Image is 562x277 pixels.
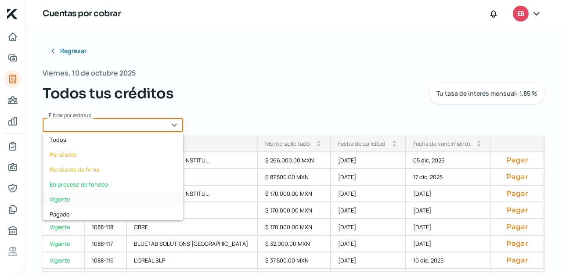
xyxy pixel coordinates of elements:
div: $ 170,000.00 MXN [258,219,331,236]
div: Pagado [43,207,183,222]
a: Inicio [4,28,22,46]
div: Fecha de vencimiento [413,140,470,147]
div: [DATE] [331,252,407,269]
div: Todos [43,132,183,147]
div: BANCO PLATA S.A., INSTITU... [127,152,259,169]
div: [DATE] [331,202,407,219]
button: Pagar [498,173,537,181]
div: 10 dic, 2025 [406,252,491,269]
div: 17 dic, 2025 [406,169,491,186]
a: Pago a proveedores [4,91,22,109]
i: arrow_drop_down [317,144,321,147]
div: Pendiente de firma [43,162,183,177]
div: [DATE] [331,236,407,252]
div: [DATE] [331,169,407,186]
span: Todos tus créditos [43,83,173,104]
button: Pagar [498,189,537,198]
span: Filtrar por estatus [49,112,91,119]
div: $ 37,500.00 MXN [258,252,331,269]
button: Pagar [498,223,537,231]
span: Tu tasa de interés mensual: 1.85 % [436,90,537,97]
div: [DATE] [406,236,491,252]
div: En proceso de fondeo [43,177,183,192]
div: $ 87,500.00 MXN [258,169,331,186]
div: L'OREAL SLP [127,252,259,269]
button: Pagar [498,156,537,165]
div: CBRE [127,219,259,236]
button: Pagar [498,256,537,265]
a: Representantes [4,180,22,197]
div: 05 dic, 2025 [406,152,491,169]
div: [DATE] [406,219,491,236]
span: Viernes, 10 de octubre 2025 [43,67,136,79]
button: Pagar [498,206,537,215]
div: CBRE [127,202,259,219]
a: Documentos [4,201,22,218]
a: Buró de crédito [4,222,22,239]
a: Vigente [43,236,85,252]
div: $ 170,000.00 MXN [258,186,331,202]
a: Tus créditos [4,70,22,88]
div: Vigente [43,192,183,207]
div: [DATE] [406,186,491,202]
i: arrow_drop_down [393,144,396,147]
div: $ 32,000.00 MXN [258,236,331,252]
button: Regresar [43,42,94,60]
div: $ 266,000.00 MXN [258,152,331,169]
div: 1088-118 [85,219,127,236]
div: L'OREAL SLP [127,169,259,186]
i: arrow_drop_down [477,144,481,147]
div: BLUETAB SOLUTIONS [GEOGRAPHIC_DATA] [127,236,259,252]
span: EB [517,9,524,19]
div: BANCO PLATA S.A., INSTITU... [127,186,259,202]
div: Pendiente [43,147,183,162]
a: Vigente [43,219,85,236]
h1: Cuentas por cobrar [43,7,121,20]
a: Mi contrato [4,137,22,155]
div: [DATE] [331,152,407,169]
div: [DATE] [331,186,407,202]
a: Adelantar facturas [4,49,22,67]
div: Fecha de solicitud [338,140,385,147]
div: [DATE] [406,202,491,219]
a: Vigente [43,252,85,269]
div: $ 170,000.00 MXN [258,202,331,219]
span: Regresar [60,48,86,54]
button: Pagar [498,239,537,248]
div: [DATE] [331,219,407,236]
div: 1088-117 [85,236,127,252]
a: Referencias [4,243,22,260]
div: 1088-116 [85,252,127,269]
a: Mis finanzas [4,112,22,130]
a: Información general [4,158,22,176]
div: Monto solicitado [265,140,310,147]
